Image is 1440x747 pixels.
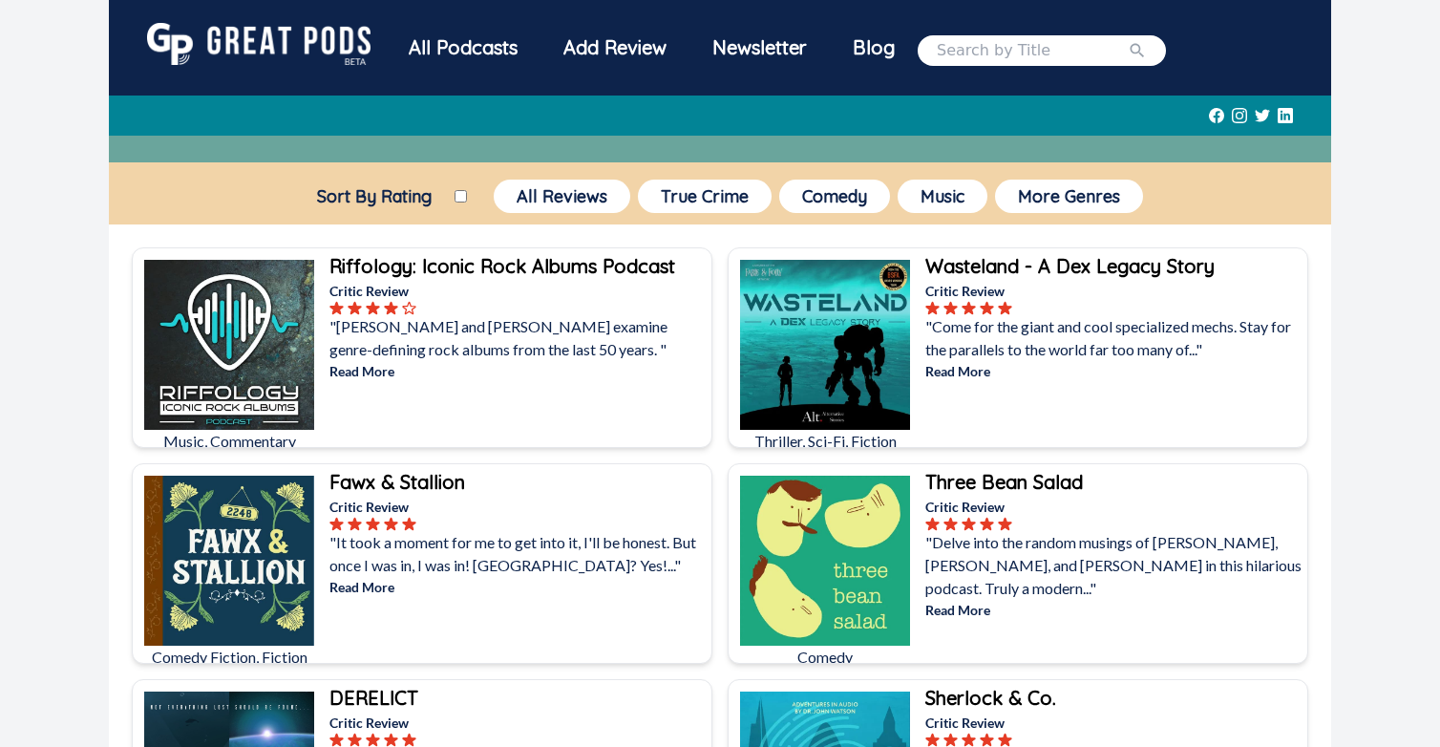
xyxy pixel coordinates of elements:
p: "Delve into the random musings of [PERSON_NAME], [PERSON_NAME], and [PERSON_NAME] in this hilario... [925,531,1303,600]
a: Blog [830,23,918,73]
a: Comedy [775,176,894,217]
label: Sort By Rating [294,185,455,207]
img: Riffology: Iconic Rock Albums Podcast [144,260,314,430]
a: Fawx & StallionComedy Fiction, FictionFawx & StallionCritic Review"It took a moment for me to get... [132,463,712,664]
a: Newsletter [689,23,830,77]
input: Search by Title [937,39,1128,62]
b: Three Bean Salad [925,470,1083,494]
img: GreatPods [147,23,371,65]
a: Music [894,176,991,217]
img: Fawx & Stallion [144,476,314,646]
p: Critic Review [925,281,1303,301]
button: All Reviews [494,180,630,213]
a: Add Review [540,23,689,73]
a: All Podcasts [386,23,540,77]
a: True Crime [634,176,775,217]
p: Read More [925,600,1303,620]
a: Riffology: Iconic Rock Albums PodcastMusic, CommentaryRiffology: Iconic Rock Albums PodcastCritic... [132,247,712,448]
button: More Genres [995,180,1143,213]
button: True Crime [638,180,772,213]
div: All Podcasts [386,23,540,73]
p: Read More [329,361,708,381]
p: Critic Review [329,713,708,733]
p: Read More [925,361,1303,381]
a: Wasteland - A Dex Legacy StoryThriller, Sci-Fi, FictionWasteland - A Dex Legacy StoryCritic Revie... [728,247,1308,448]
p: Critic Review [329,497,708,517]
p: Critic Review [925,713,1303,733]
div: Newsletter [689,23,830,73]
p: Music, Commentary [144,430,314,453]
p: Critic Review [925,497,1303,517]
p: Comedy [740,646,910,669]
b: Riffology: Iconic Rock Albums Podcast [329,254,675,278]
p: "[PERSON_NAME] and [PERSON_NAME] examine genre-defining rock albums from the last 50 years. " [329,315,708,361]
b: DERELICT [329,686,418,710]
button: Music [898,180,987,213]
p: "It took a moment for me to get into it, I'll be honest. But once I was in, I was in! [GEOGRAPHIC... [329,531,708,577]
img: Three Bean Salad [740,476,910,646]
a: All Reviews [490,176,634,217]
b: Wasteland - A Dex Legacy Story [925,254,1215,278]
b: Sherlock & Co. [925,686,1056,710]
p: Thriller, Sci-Fi, Fiction [740,430,910,453]
p: Comedy Fiction, Fiction [144,646,314,669]
p: Read More [329,577,708,597]
p: Critic Review [329,281,708,301]
b: Fawx & Stallion [329,470,465,494]
a: Three Bean SaladComedyThree Bean SaladCritic Review"Delve into the random musings of [PERSON_NAME... [728,463,1308,664]
button: Comedy [779,180,890,213]
p: "Come for the giant and cool specialized mechs. Stay for the parallels to the world far too many ... [925,315,1303,361]
img: Wasteland - A Dex Legacy Story [740,260,910,430]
